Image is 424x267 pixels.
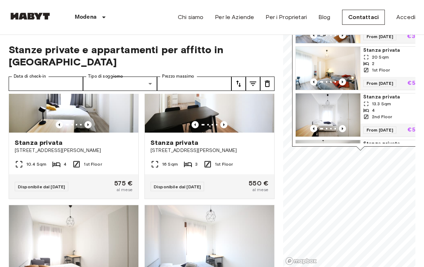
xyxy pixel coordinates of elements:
span: Stanza privata [363,47,422,54]
button: Previous image [310,125,317,132]
span: 1st Floor [372,67,390,73]
span: 1st Floor [84,161,102,167]
a: Mapbox logo [285,257,317,265]
p: €530 [407,127,422,133]
button: Previous image [339,32,346,39]
span: Stanza privata [15,138,63,147]
span: Stanza privata [363,93,422,101]
button: tune [246,77,260,91]
span: 13.3 Sqm [372,101,391,107]
input: Choose date [9,77,83,91]
span: 20 Sqm [372,54,389,60]
button: tune [231,77,246,91]
span: 2 [372,60,374,67]
span: Stanza privata [151,138,198,147]
span: al mese [116,187,133,193]
span: 3 [195,161,198,167]
label: Data di check-in [14,73,46,79]
span: 10.4 Sqm [26,161,46,167]
button: tune [260,77,275,91]
a: Chi siamo [178,13,203,22]
span: 2nd Floor [372,114,392,120]
span: 4 [64,161,66,167]
span: Disponibile dal [DATE] [18,184,65,189]
a: Blog [318,13,331,22]
img: Marketing picture of unit IT-22-001-004-01H [296,93,360,137]
img: Habyt [9,13,52,20]
span: 16 Sqm [162,161,178,167]
a: Contattaci [342,10,385,25]
span: 575 € [114,180,133,187]
span: 1st Floor [215,161,233,167]
label: Tipo di soggiorno [88,73,123,79]
span: From [DATE] [363,126,396,134]
img: Marketing picture of unit IT-22-001-012-01H [296,47,360,90]
span: Disponibile dal [DATE] [154,184,201,189]
a: Per i Proprietari [266,13,307,22]
span: 550 € [249,180,268,187]
span: [STREET_ADDRESS][PERSON_NAME] [151,147,268,154]
a: Per le Aziende [215,13,254,22]
span: 4 [372,107,375,114]
button: Previous image [310,32,317,39]
label: Prezzo massimo [162,73,194,79]
button: Previous image [310,78,317,86]
button: Previous image [339,78,346,86]
span: From [DATE] [363,80,396,87]
button: Previous image [339,125,346,132]
span: al mese [252,187,268,193]
button: Previous image [56,121,63,128]
span: [STREET_ADDRESS][PERSON_NAME] [15,147,133,154]
span: From [DATE] [363,33,396,40]
span: Stanza privata [363,140,422,147]
button: Previous image [192,121,199,128]
a: Marketing picture of unit IT-22-001-013-04HPrevious imagePrevious imageStanza privata[STREET_ADDR... [9,46,139,199]
img: Marketing picture of unit IT-22-001-002-03H [296,140,360,183]
a: Marketing picture of unit IT-22-001-001-02HPrevious imagePrevious imageStanza privata[STREET_ADDR... [144,46,275,199]
span: Stanze private e appartamenti per affitto in [GEOGRAPHIC_DATA] [9,43,275,68]
button: Previous image [84,121,92,128]
p: Modena [75,13,97,22]
p: €360 [407,34,422,40]
p: €530 [407,80,422,86]
button: Previous image [220,121,227,128]
a: Accedi [396,13,415,22]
